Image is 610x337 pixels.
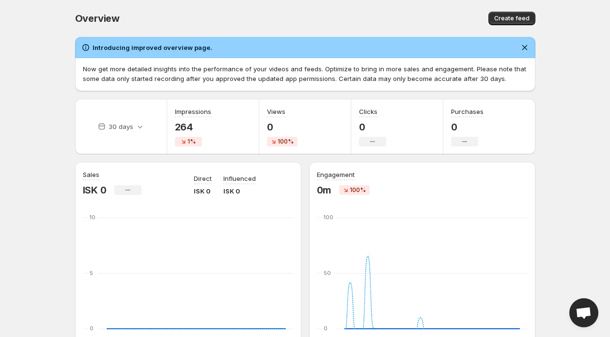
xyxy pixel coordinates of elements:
span: 1% [188,138,196,145]
text: 10 [90,214,95,221]
p: ISK 0 [223,186,256,196]
text: 50 [324,270,331,276]
p: ISK 0 [83,184,107,196]
text: 0 [324,325,328,332]
text: 100 [324,214,333,221]
p: ISK 0 [194,186,212,196]
p: 264 [175,121,211,133]
text: 5 [90,270,93,276]
span: 100% [278,138,294,145]
p: 0 [451,121,484,133]
h3: Purchases [451,107,484,116]
span: Overview [75,13,120,24]
h3: Engagement [317,170,355,179]
button: Dismiss notification [518,41,532,54]
span: 100% [350,186,366,194]
p: 30 days [109,122,133,131]
h3: Views [267,107,285,116]
h2: Introducing improved overview page. [93,43,212,52]
p: 0m [317,184,332,196]
p: Direct [194,174,212,183]
h3: Sales [83,170,99,179]
text: 0 [90,325,94,332]
p: 0 [267,121,297,133]
h3: Impressions [175,107,211,116]
p: 0 [359,121,386,133]
div: Open chat [569,298,598,327]
button: Create feed [488,12,535,25]
p: Influenced [223,174,256,183]
p: Now get more detailed insights into the performance of your videos and feeds. Optimize to bring i... [83,64,528,83]
span: Create feed [494,15,530,22]
h3: Clicks [359,107,377,116]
